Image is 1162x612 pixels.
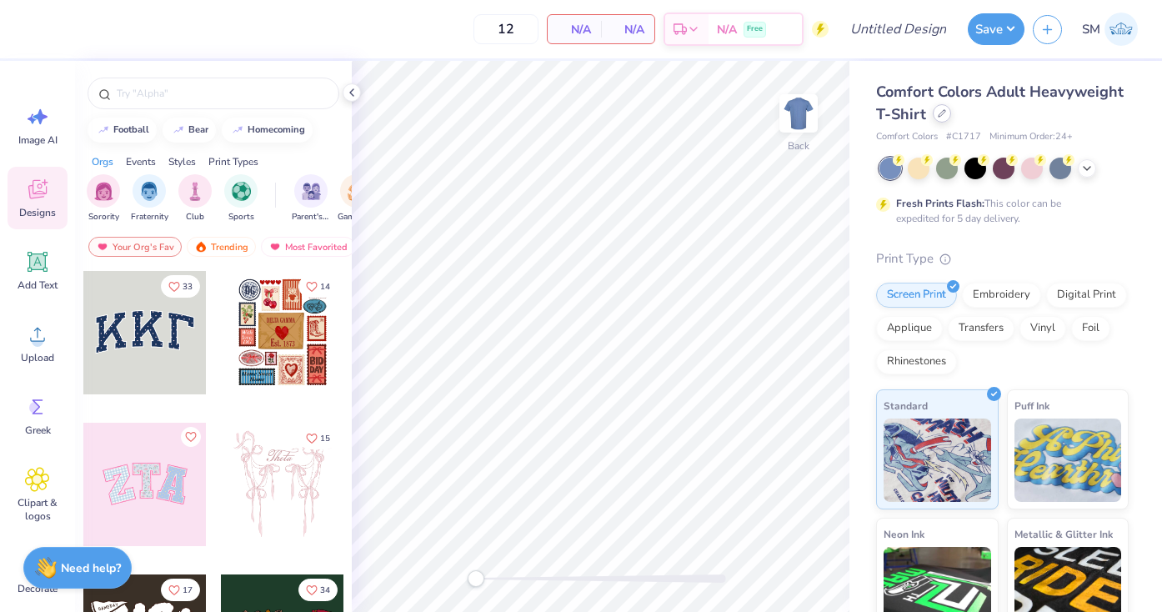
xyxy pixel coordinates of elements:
span: N/A [717,21,737,38]
button: filter button [131,174,168,223]
div: Accessibility label [468,570,484,587]
img: Standard [884,419,991,502]
img: Sophia Miles [1104,13,1138,46]
div: Vinyl [1019,316,1066,341]
span: Clipart & logos [10,496,65,523]
div: Back [788,138,809,153]
div: filter for Sports [224,174,258,223]
span: Upload [21,351,54,364]
img: trend_line.gif [97,125,110,135]
div: filter for Sorority [87,174,120,223]
span: Sorority [88,211,119,223]
button: filter button [338,174,376,223]
div: Print Type [876,249,1129,268]
img: Puff Ink [1014,419,1122,502]
div: Transfers [948,316,1014,341]
span: Metallic & Glitter Ink [1014,525,1113,543]
button: Like [161,579,200,601]
input: – – [473,14,538,44]
div: Styles [168,154,196,169]
img: Sorority Image [94,182,113,201]
span: Designs [19,206,56,219]
div: Most Favorited [261,237,355,257]
div: Embroidery [962,283,1041,308]
span: 14 [320,283,330,291]
span: Minimum Order: 24 + [989,130,1073,144]
div: filter for Club [178,174,212,223]
div: Orgs [92,154,113,169]
div: This color can be expedited for 5 day delivery. [896,196,1101,226]
img: most_fav.gif [268,241,282,253]
span: SM [1082,20,1100,39]
span: Image AI [18,133,58,147]
button: Like [298,579,338,601]
div: Rhinestones [876,349,957,374]
img: Fraternity Image [140,182,158,201]
span: 17 [183,586,193,594]
span: Puff Ink [1014,397,1049,414]
div: filter for Parent's Weekend [292,174,330,223]
span: Free [747,23,763,35]
input: Try "Alpha" [115,85,328,102]
button: football [88,118,157,143]
img: Game Day Image [348,182,367,201]
span: 15 [320,434,330,443]
div: Print Types [208,154,258,169]
span: 33 [183,283,193,291]
span: Parent's Weekend [292,211,330,223]
a: SM [1074,13,1145,46]
span: Club [186,211,204,223]
button: filter button [87,174,120,223]
button: Like [161,275,200,298]
div: Events [126,154,156,169]
span: Greek [25,424,51,437]
button: Like [298,427,338,449]
button: Save [968,13,1024,45]
div: homecoming [248,125,305,134]
img: Club Image [186,182,204,201]
button: filter button [292,174,330,223]
div: Digital Print [1046,283,1127,308]
button: bear [163,118,216,143]
span: Sports [228,211,254,223]
img: Parent's Weekend Image [302,182,321,201]
button: homecoming [222,118,313,143]
span: 34 [320,586,330,594]
div: Your Org's Fav [88,237,182,257]
input: Untitled Design [837,13,959,46]
img: Back [782,97,815,130]
span: N/A [611,21,644,38]
span: # C1717 [946,130,981,144]
button: filter button [178,174,212,223]
button: filter button [224,174,258,223]
span: Comfort Colors Adult Heavyweight T-Shirt [876,82,1124,124]
div: bear [188,125,208,134]
button: Like [181,427,201,447]
div: Trending [187,237,256,257]
div: Screen Print [876,283,957,308]
span: Add Text [18,278,58,292]
img: most_fav.gif [96,241,109,253]
span: Comfort Colors [876,130,938,144]
img: trending.gif [194,241,208,253]
span: Neon Ink [884,525,924,543]
img: trend_line.gif [231,125,244,135]
strong: Fresh Prints Flash: [896,197,984,210]
span: Game Day [338,211,376,223]
span: Decorate [18,582,58,595]
span: N/A [558,21,591,38]
div: football [113,125,149,134]
span: Standard [884,397,928,414]
div: Applique [876,316,943,341]
div: filter for Fraternity [131,174,168,223]
div: Foil [1071,316,1110,341]
img: Sports Image [232,182,251,201]
div: filter for Game Day [338,174,376,223]
strong: Need help? [61,560,121,576]
img: trend_line.gif [172,125,185,135]
span: Fraternity [131,211,168,223]
button: Like [298,275,338,298]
